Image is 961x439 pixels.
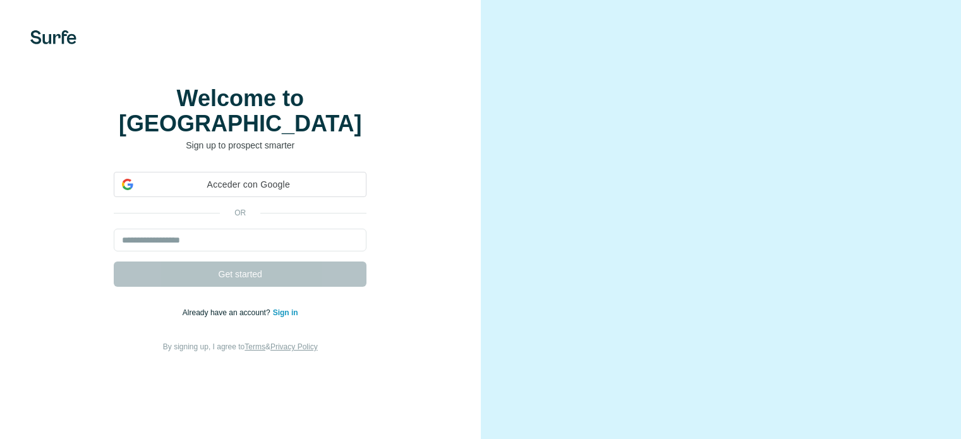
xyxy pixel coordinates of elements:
p: or [220,207,260,219]
a: Terms [245,342,265,351]
h1: Welcome to [GEOGRAPHIC_DATA] [114,86,366,136]
a: Sign in [273,308,298,317]
span: Already have an account? [183,308,273,317]
div: Acceder con Google [114,172,366,197]
span: Acceder con Google [138,178,358,191]
span: By signing up, I agree to & [163,342,318,351]
img: Surfe's logo [30,30,76,44]
p: Sign up to prospect smarter [114,139,366,152]
a: Privacy Policy [270,342,318,351]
